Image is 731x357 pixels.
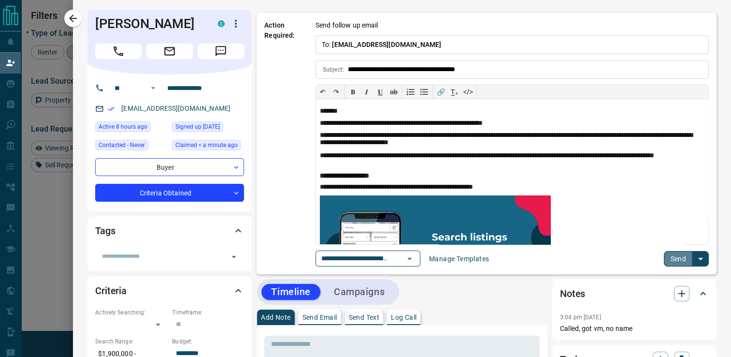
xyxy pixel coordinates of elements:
p: Add Note [261,314,290,321]
button: 🔗 [434,85,448,99]
p: Send follow up email [315,20,378,30]
span: Claimed < a minute ago [175,140,238,150]
div: Criteria Obtained [95,184,244,202]
div: condos.ca [218,20,225,27]
p: Actively Searching: [95,308,167,317]
span: Contacted - Never [99,140,145,150]
button: 𝐔 [373,85,387,99]
button: Open [147,82,159,94]
s: ab [390,88,398,96]
div: Buyer [95,158,244,176]
span: Email [146,44,193,59]
button: Bullet list [417,85,431,99]
h2: Tags [95,223,115,238]
button: 𝐁 [346,85,360,99]
p: Send Text [349,314,380,321]
button: 𝑰 [360,85,373,99]
button: Timeline [261,284,320,300]
h1: [PERSON_NAME] [95,16,203,31]
p: 3:04 pm [DATE] [560,314,601,321]
button: Campaigns [324,284,394,300]
button: </> [461,85,475,99]
a: [EMAIL_ADDRESS][DOMAIN_NAME] [121,104,230,112]
p: Send Email [302,314,337,321]
div: Notes [560,282,709,305]
button: T̲ₓ [448,85,461,99]
p: Called, got vm, no name [560,324,709,334]
button: Manage Templates [423,251,495,267]
p: Action Required: [264,20,301,267]
svg: Email Verified [108,105,115,112]
div: Tue Aug 12 2025 [172,140,244,153]
div: Criteria [95,279,244,302]
p: Log Call [391,314,416,321]
p: To: [315,35,709,54]
button: Open [403,252,416,266]
div: Mon Aug 11 2025 [95,121,167,135]
button: Open [227,250,241,264]
div: Sat Nov 18 2017 [172,121,244,135]
img: search_like_a_pro.png [320,195,551,297]
button: ↷ [330,85,343,99]
button: ab [387,85,401,99]
h2: Notes [560,286,585,301]
h2: Criteria [95,283,127,298]
span: Call [95,44,142,59]
span: Active 8 hours ago [99,122,147,132]
button: Send [664,251,692,267]
div: split button [664,251,709,267]
button: ↶ [316,85,330,99]
span: Signed up [DATE] [175,122,220,132]
p: Timeframe: [172,308,244,317]
span: Message [198,44,244,59]
span: 𝐔 [378,88,383,96]
div: Tags [95,219,244,242]
button: Numbered list [404,85,417,99]
span: [EMAIL_ADDRESS][DOMAIN_NAME] [332,41,441,48]
p: Budget: [172,337,244,346]
p: Subject: [323,65,344,74]
p: Search Range: [95,337,167,346]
